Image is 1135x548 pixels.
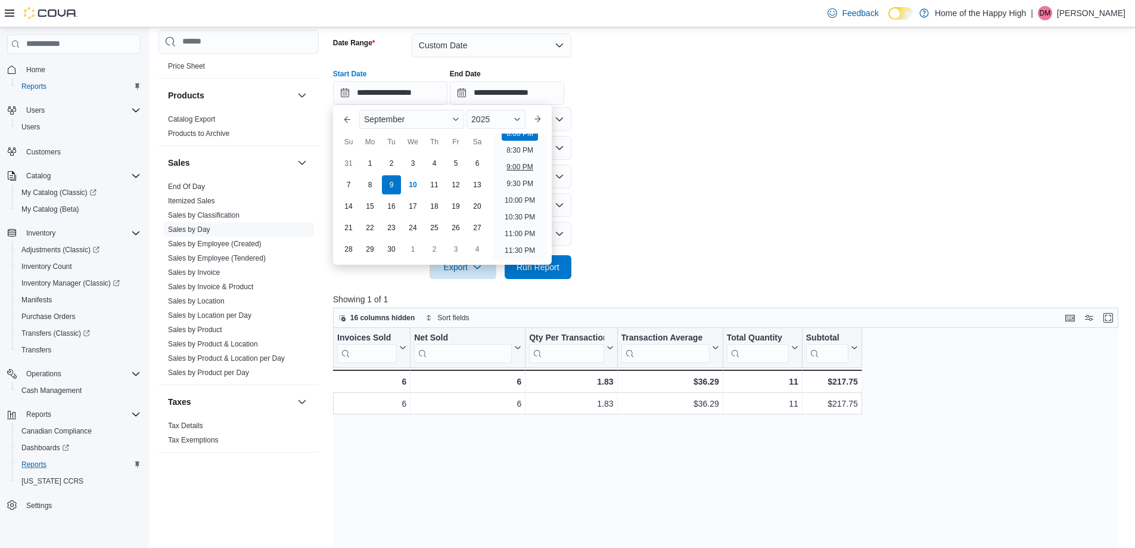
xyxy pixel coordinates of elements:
[727,397,798,411] div: 11
[17,343,141,357] span: Transfers
[168,211,240,219] a: Sales by Classification
[168,239,262,249] span: Sales by Employee (Created)
[350,313,415,323] span: 16 columns hidden
[26,65,45,75] span: Home
[17,259,141,274] span: Inventory Count
[364,114,405,124] span: September
[21,169,141,183] span: Catalog
[168,340,258,348] a: Sales by Product & Location
[888,7,913,20] input: Dark Mode
[12,258,145,275] button: Inventory Count
[1057,6,1125,20] p: [PERSON_NAME]
[17,457,141,472] span: Reports
[360,240,380,259] div: day-29
[17,276,141,290] span: Inventory Manager (Classic)
[21,499,57,513] a: Settings
[403,218,422,237] div: day-24
[158,419,319,452] div: Taxes
[339,218,358,237] div: day-21
[502,160,538,174] li: 9:00 PM
[168,311,251,320] span: Sales by Location per Day
[500,227,540,241] li: 11:00 PM
[17,185,101,200] a: My Catalog (Classic)
[403,175,422,194] div: day-10
[17,474,88,488] a: [US_STATE] CCRS
[17,383,86,398] a: Cash Management
[12,242,145,258] a: Adjustments (Classic)
[24,7,77,19] img: Cova
[21,226,60,240] button: Inventory
[295,88,309,103] button: Products
[168,62,205,70] a: Price Sheet
[168,129,229,138] span: Products to Archive
[168,297,225,305] a: Sales by Location
[500,193,540,208] li: 10:00 PM
[295,395,309,409] button: Taxes
[382,240,401,259] div: day-30
[403,132,422,151] div: We
[339,197,358,216] div: day-14
[26,410,51,419] span: Reports
[339,175,358,194] div: day-7
[21,295,52,305] span: Manifests
[2,168,145,184] button: Catalog
[21,63,50,77] a: Home
[2,406,145,423] button: Reports
[12,292,145,308] button: Manifests
[17,343,56,357] a: Transfers
[168,326,222,334] a: Sales by Product
[500,243,540,258] li: 11:30 PM
[17,202,141,216] span: My Catalog (Beta)
[403,197,422,216] div: day-17
[12,201,145,218] button: My Catalog (Beta)
[17,120,141,134] span: Users
[333,69,367,79] label: Start Date
[17,79,51,94] a: Reports
[359,110,464,129] div: Button. Open the month selector. September is currently selected.
[437,255,489,279] span: Export
[12,382,145,399] button: Cash Management
[21,82,46,91] span: Reports
[502,143,538,157] li: 8:30 PM
[168,369,249,377] a: Sales by Product per Day
[2,102,145,119] button: Users
[339,132,358,151] div: Su
[502,126,538,141] li: 8:00 PM
[21,226,141,240] span: Inventory
[360,218,380,237] div: day-22
[337,397,406,411] div: 6
[17,79,141,94] span: Reports
[421,311,474,325] button: Sort fields
[1101,311,1115,325] button: Enter fullscreen
[168,396,293,408] button: Taxes
[17,259,77,274] a: Inventory Count
[21,145,66,159] a: Customers
[468,218,487,237] div: day-27
[360,154,380,173] div: day-1
[12,184,145,201] a: My Catalog (Classic)
[425,197,444,216] div: day-18
[493,134,547,260] ul: Time
[21,329,90,338] span: Transfers (Classic)
[17,120,45,134] a: Users
[726,333,788,363] div: Total Quantity
[21,426,92,436] span: Canadian Compliance
[21,476,83,486] span: [US_STATE] CCRS
[168,296,225,306] span: Sales by Location
[468,132,487,151] div: Sa
[158,59,319,78] div: Pricing
[529,374,613,389] div: 1.83
[295,156,309,170] button: Sales
[168,436,219,444] a: Tax Exemptions
[935,6,1026,20] p: Home of the Happy High
[529,333,604,344] div: Qty Per Transaction
[621,333,709,344] div: Transaction Average
[360,175,380,194] div: day-8
[446,154,465,173] div: day-5
[1063,311,1077,325] button: Keyboard shortcuts
[21,169,55,183] button: Catalog
[26,228,55,238] span: Inventory
[12,439,145,456] a: Dashboards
